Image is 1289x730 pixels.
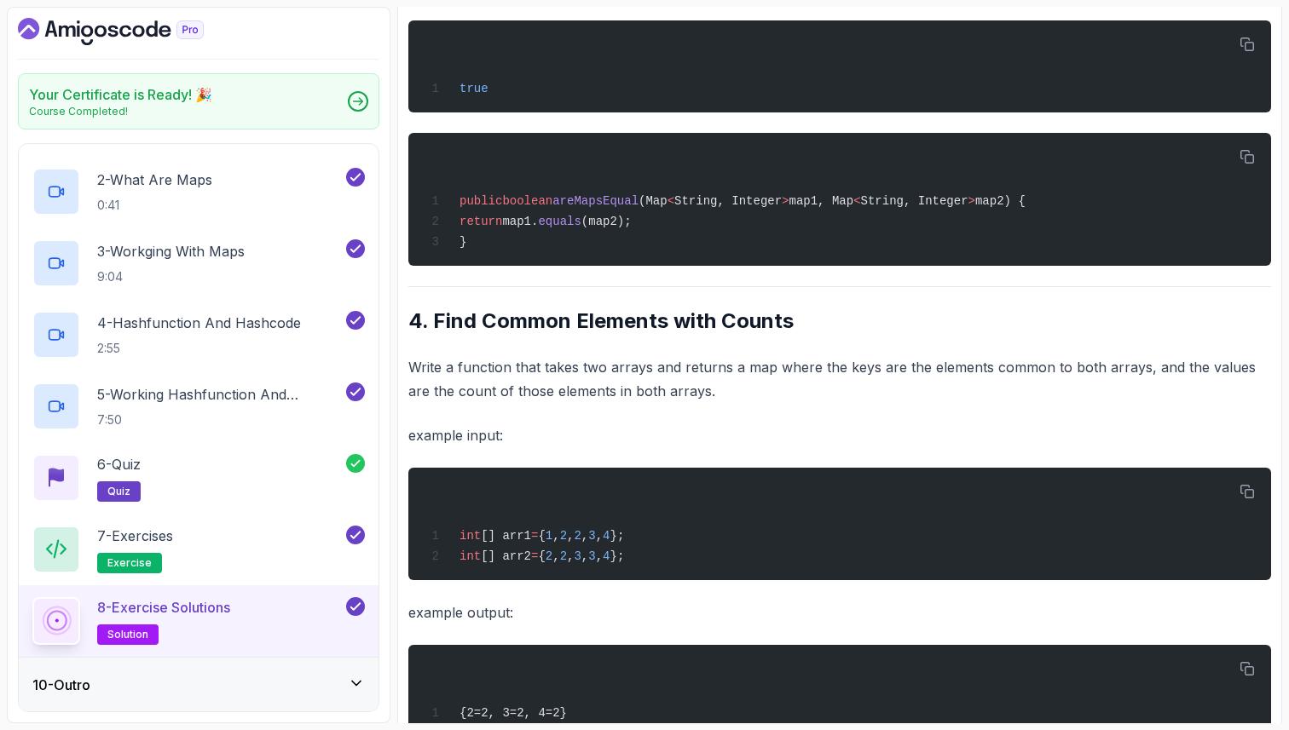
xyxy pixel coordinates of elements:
[596,549,603,563] span: ,
[460,82,488,95] span: true
[574,549,581,563] span: 3
[853,194,860,208] span: <
[19,658,379,712] button: 10-Outro
[29,105,212,118] p: Course Completed!
[97,170,212,190] p: 2 - What Are Maps
[975,194,1026,208] span: map2) {
[567,549,574,563] span: ,
[588,529,595,543] span: 3
[560,529,567,543] span: 2
[560,549,567,563] span: 2
[18,73,379,129] a: Your Certificate is Ready! 🎉Course Completed!
[460,194,502,208] span: public
[32,168,365,216] button: 2-What Are Maps0:41
[502,215,538,228] span: map1.
[408,355,1271,403] p: Write a function that takes two arrays and returns a map where the keys are the elements common t...
[408,423,1271,447] p: example input:
[97,454,141,474] p: 6 - Quiz
[408,308,1271,335] h2: 4. Find Common Elements with Counts
[481,549,531,563] span: [] arr2
[552,549,559,563] span: ,
[107,628,148,641] span: solution
[610,529,624,543] span: };
[97,597,230,618] p: 8 - Exercise Solutions
[502,194,552,208] span: boolean
[460,706,567,720] span: {2=2, 3=2, 4=2}
[32,675,90,695] h3: 10 - Outro
[538,215,581,228] span: equals
[32,382,365,430] button: 5-Working Hashfunction And Hashcode7:50
[603,549,610,563] span: 4
[97,384,343,405] p: 5 - Working Hashfunction And Hashcode
[610,549,624,563] span: };
[107,485,130,498] span: quiz
[596,529,603,543] span: ,
[531,529,538,543] span: =
[531,549,538,563] span: =
[107,556,152,570] span: exercise
[581,549,588,563] span: ,
[408,601,1271,624] p: example output:
[460,235,466,249] span: }
[460,529,481,543] span: int
[97,411,343,428] p: 7:50
[18,18,243,45] a: Dashboard
[32,597,365,645] button: 8-Exercise Solutionssolution
[546,549,552,563] span: 2
[552,194,639,208] span: areMapsEqual
[668,194,674,208] span: <
[639,194,668,208] span: (Map
[538,549,545,563] span: {
[97,241,245,262] p: 3 - Workging With Maps
[97,197,212,214] p: 0:41
[32,311,365,359] button: 4-Hashfunction And Hashcode2:55
[32,239,365,287] button: 3-Workging With Maps9:04
[460,215,502,228] span: return
[603,529,610,543] span: 4
[968,194,975,208] span: >
[97,313,301,333] p: 4 - Hashfunction And Hashcode
[32,526,365,573] button: 7-Exercisesexercise
[460,549,481,563] span: int
[32,454,365,502] button: 6-Quizquiz
[97,526,173,546] p: 7 - Exercises
[481,529,531,543] span: [] arr1
[29,84,212,105] h2: Your Certificate is Ready! 🎉
[567,529,574,543] span: ,
[581,529,588,543] span: ,
[97,268,245,285] p: 9:04
[97,340,301,357] p: 2:55
[789,194,854,208] span: map1, Map
[574,529,581,543] span: 2
[861,194,968,208] span: String, Integer
[538,529,545,543] span: {
[588,549,595,563] span: 3
[552,529,559,543] span: ,
[581,215,632,228] span: (map2);
[546,529,552,543] span: 1
[674,194,782,208] span: String, Integer
[782,194,789,208] span: >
